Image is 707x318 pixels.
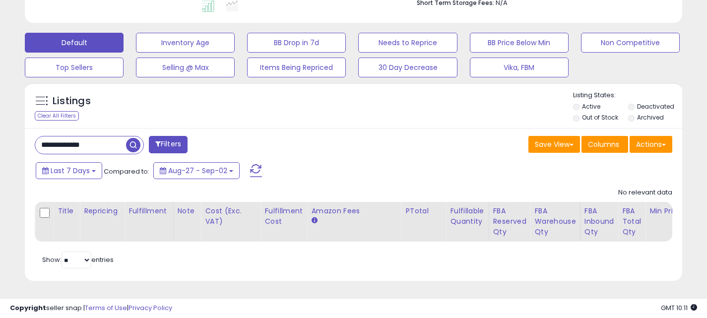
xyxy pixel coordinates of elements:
a: Privacy Policy [129,303,172,313]
button: Save View [528,136,580,153]
div: Note [178,206,197,216]
strong: Copyright [10,303,46,313]
div: Repricing [84,206,120,216]
div: seller snap | | [10,304,172,313]
div: Fulfillable Quantity [450,206,484,227]
div: Min Price [649,206,701,216]
button: Vika, FBM [470,58,569,77]
label: Active [582,102,600,111]
div: Clear All Filters [35,111,79,121]
span: Last 7 Days [51,166,90,176]
div: No relevant data [618,188,672,197]
button: Items Being Repriced [247,58,346,77]
button: Last 7 Days [36,162,102,179]
button: Top Sellers [25,58,124,77]
div: Title [58,206,75,216]
label: Out of Stock [582,113,618,122]
p: Listing States: [573,91,682,100]
label: Deactivated [637,102,674,111]
span: 2025-09-10 10:11 GMT [661,303,697,313]
span: Show: entries [42,255,114,264]
button: Selling @ Max [136,58,235,77]
button: Non Competitive [581,33,680,53]
label: Archived [637,113,664,122]
div: FBA Reserved Qty [493,206,526,237]
button: Actions [630,136,672,153]
div: FBA inbound Qty [584,206,614,237]
span: Columns [588,139,619,149]
div: FBA Warehouse Qty [534,206,576,237]
span: Aug-27 - Sep-02 [168,166,227,176]
div: Amazon Fees [311,206,397,216]
a: Terms of Use [85,303,127,313]
button: BB Price Below Min [470,33,569,53]
h5: Listings [53,94,91,108]
button: Inventory Age [136,33,235,53]
button: Aug-27 - Sep-02 [153,162,240,179]
div: Fulfillment [129,206,169,216]
button: 30 Day Decrease [358,58,457,77]
button: Filters [149,136,188,153]
th: CSV column name: cust_attr_1_PTotal [401,202,446,242]
button: BB Drop in 7d [247,33,346,53]
div: Fulfillment Cost [264,206,303,227]
div: Cost (Exc. VAT) [205,206,256,227]
div: PTotal [405,206,442,216]
button: Default [25,33,124,53]
button: Columns [581,136,628,153]
div: FBA Total Qty [622,206,641,237]
button: Needs to Reprice [358,33,457,53]
small: Amazon Fees. [311,216,317,225]
span: Compared to: [104,167,149,176]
